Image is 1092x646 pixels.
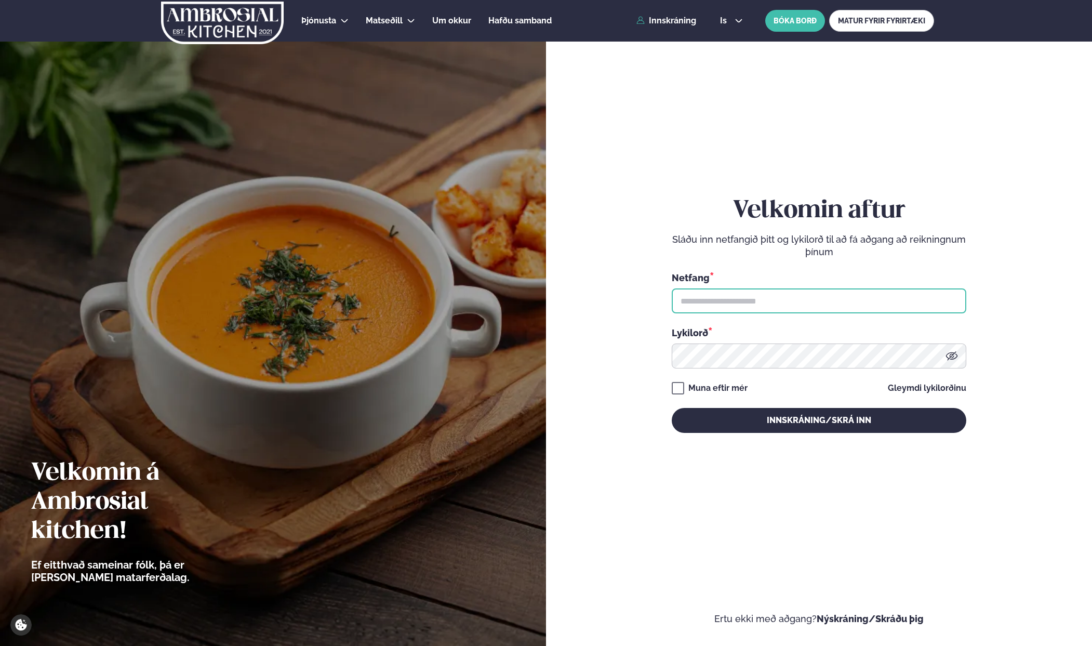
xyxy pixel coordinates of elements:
[672,196,966,226] h2: Velkomin aftur
[432,15,471,27] a: Um okkur
[672,408,966,433] button: Innskráning/Skrá inn
[301,15,336,27] a: Þjónusta
[488,15,552,27] a: Hafðu samband
[672,233,966,258] p: Sláðu inn netfangið þitt og lykilorð til að fá aðgang að reikningnum þínum
[366,16,403,25] span: Matseðill
[161,2,285,44] img: logo
[432,16,471,25] span: Um okkur
[712,17,751,25] button: is
[31,459,247,546] h2: Velkomin á Ambrosial kitchen!
[577,613,1061,625] p: Ertu ekki með aðgang?
[301,16,336,25] span: Þjónusta
[31,559,247,584] p: Ef eitthvað sameinar fólk, þá er [PERSON_NAME] matarferðalag.
[817,613,924,624] a: Nýskráning/Skráðu þig
[636,16,696,25] a: Innskráning
[488,16,552,25] span: Hafðu samband
[765,10,825,32] button: BÓKA BORÐ
[720,17,730,25] span: is
[366,15,403,27] a: Matseðill
[672,326,966,339] div: Lykilorð
[672,271,966,284] div: Netfang
[10,614,32,636] a: Cookie settings
[829,10,934,32] a: MATUR FYRIR FYRIRTÆKI
[888,384,966,392] a: Gleymdi lykilorðinu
